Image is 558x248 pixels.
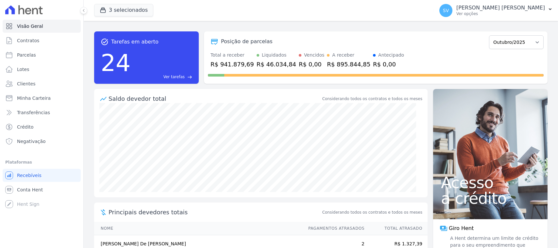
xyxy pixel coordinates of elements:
th: Total Atrasado [365,222,428,235]
a: Conta Hent [3,183,81,196]
div: Antecipado [378,52,404,59]
span: Principais devedores totais [109,208,321,217]
span: SV [443,8,449,13]
button: SV [PERSON_NAME] [PERSON_NAME] Ver opções [434,1,558,20]
span: Crédito [17,124,34,130]
span: Contratos [17,37,39,44]
a: Transferências [3,106,81,119]
span: Ver tarefas [163,74,185,80]
span: Parcelas [17,52,36,58]
a: Lotes [3,63,81,76]
div: R$ 941.879,69 [211,60,254,69]
div: Vencidos [304,52,324,59]
span: Acesso [441,175,540,190]
a: Minha Carteira [3,92,81,105]
p: [PERSON_NAME] [PERSON_NAME] [456,5,545,11]
span: Giro Hent [449,224,474,232]
span: Considerando todos os contratos e todos os meses [322,209,422,215]
div: 24 [101,46,131,80]
div: Posição de parcelas [221,38,273,45]
span: Conta Hent [17,186,43,193]
span: a crédito [441,190,540,206]
span: Recebíveis [17,172,42,179]
a: Negativação [3,135,81,148]
span: Negativação [17,138,46,145]
a: Parcelas [3,48,81,62]
span: Lotes [17,66,29,73]
span: Tarefas em aberto [111,38,159,46]
span: task_alt [101,38,109,46]
div: R$ 0,00 [373,60,404,69]
div: Plataformas [5,158,78,166]
a: Visão Geral [3,20,81,33]
span: east [187,75,192,80]
span: Transferências [17,109,50,116]
div: Total a receber [211,52,254,59]
button: 3 selecionados [94,4,153,16]
div: R$ 46.034,84 [257,60,296,69]
div: Considerando todos os contratos e todos os meses [322,96,422,102]
span: Minha Carteira [17,95,51,101]
a: Recebíveis [3,169,81,182]
a: Contratos [3,34,81,47]
div: Liquidados [262,52,287,59]
div: R$ 0,00 [299,60,324,69]
span: Clientes [17,80,35,87]
a: Crédito [3,120,81,133]
th: Pagamentos Atrasados [302,222,365,235]
a: Ver tarefas east [133,74,192,80]
div: A receber [332,52,354,59]
th: Nome [94,222,302,235]
span: Visão Geral [17,23,43,29]
div: Saldo devedor total [109,94,321,103]
a: Clientes [3,77,81,90]
p: Ver opções [456,11,545,16]
div: R$ 895.844,85 [327,60,370,69]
